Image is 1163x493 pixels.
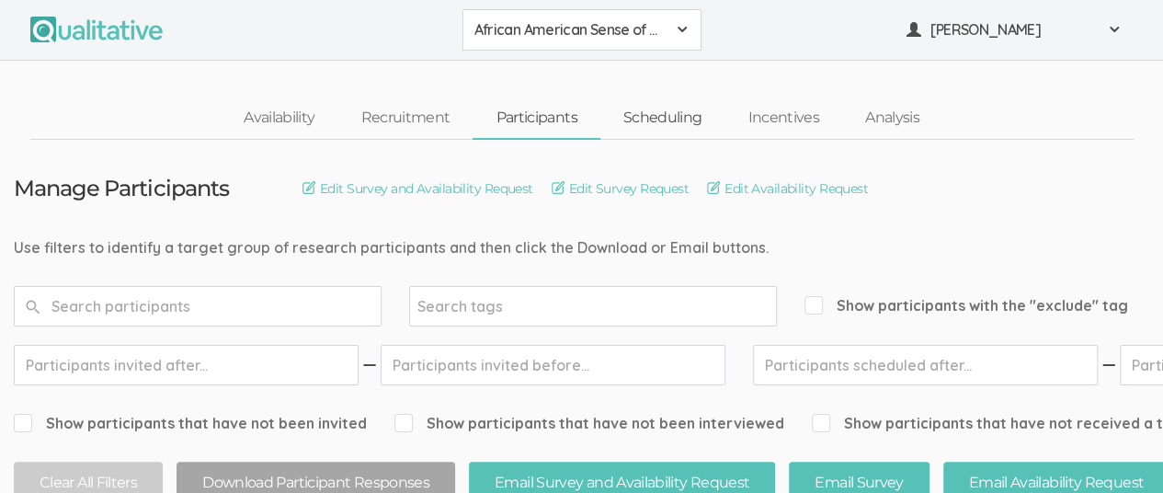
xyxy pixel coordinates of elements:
span: Show participants with the "exclude" tag [804,295,1128,316]
a: Edit Survey Request [552,178,689,199]
span: Show participants that have not been invited [14,413,367,434]
input: Participants scheduled after... [753,345,1098,385]
iframe: Chat Widget [1071,405,1163,493]
button: [PERSON_NAME] [895,9,1134,51]
img: dash.svg [360,345,379,385]
span: African American Sense of Belonging [474,19,666,40]
a: Availability [221,98,337,138]
input: Search participants [14,286,382,327]
a: Edit Survey and Availability Request [302,178,533,199]
img: dash.svg [1100,345,1118,385]
input: Search tags [417,294,532,318]
img: Qualitative [30,17,163,42]
a: Edit Availability Request [707,178,868,199]
input: Participants invited before... [381,345,725,385]
a: Scheduling [600,98,725,138]
button: African American Sense of Belonging [462,9,701,51]
input: Participants invited after... [14,345,359,385]
a: Incentives [724,98,842,138]
span: Show participants that have not been interviewed [394,413,784,434]
a: Recruitment [337,98,473,138]
h3: Manage Participants [14,177,229,201]
span: [PERSON_NAME] [930,19,1096,40]
a: Analysis [842,98,942,138]
a: Participants [473,98,599,138]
